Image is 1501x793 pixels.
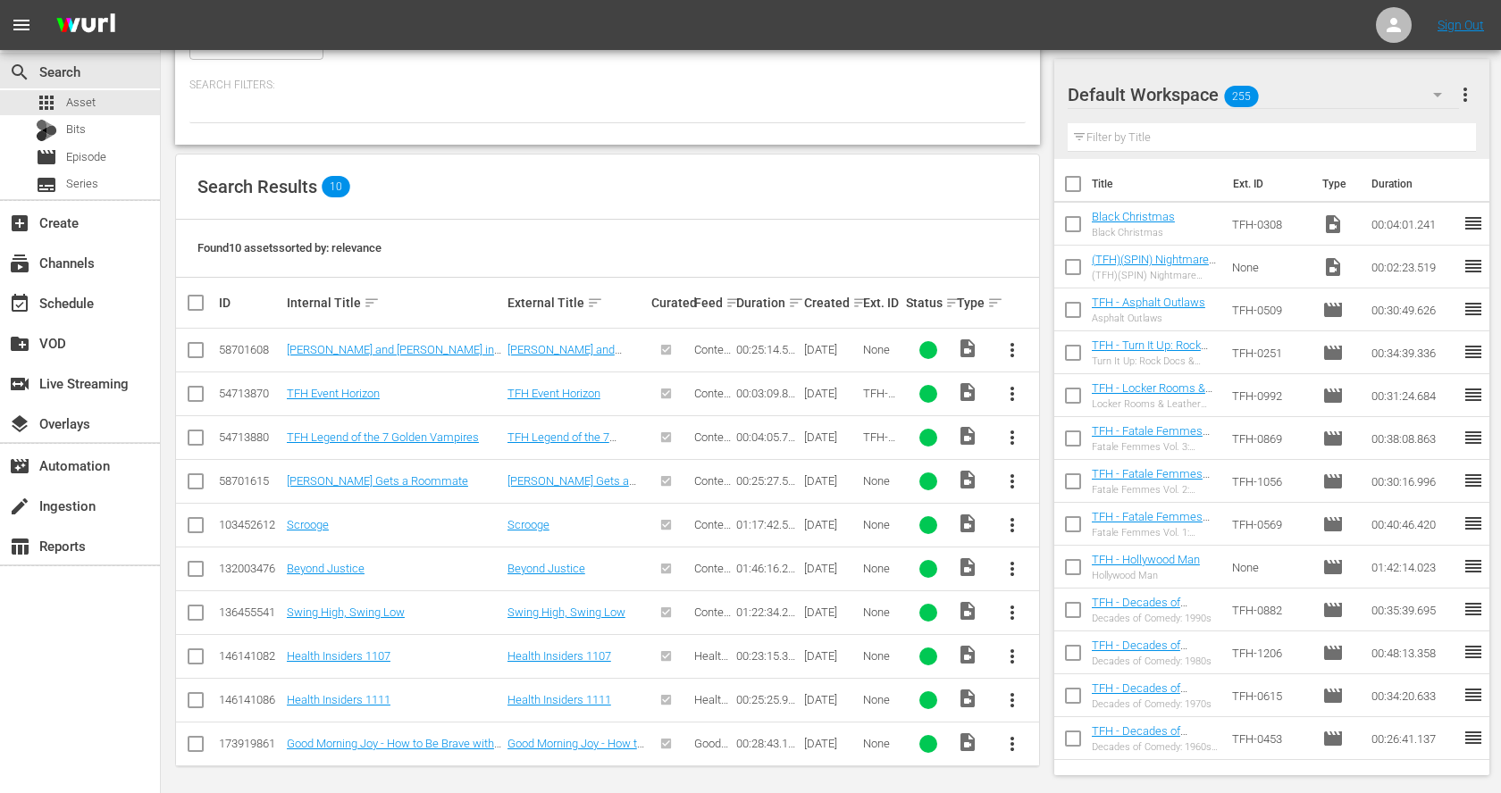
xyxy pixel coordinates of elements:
span: Content [694,562,731,588]
a: TFH - Fatale Femmes Vol. 3: Daughters of Darkness [1092,424,1210,464]
td: TFH-1206 [1225,631,1314,674]
a: TFH - Decades of Comedy: 1970s [1092,681,1187,708]
span: Episode [66,148,106,166]
span: Episode [1322,556,1344,578]
span: Series [36,174,57,196]
span: Content [694,387,731,413]
a: [PERSON_NAME] and [PERSON_NAME] in [GEOGRAPHIC_DATA] [507,343,622,383]
span: reorder [1463,470,1484,491]
td: TFH-1056 [1225,460,1314,503]
div: [DATE] [804,518,858,531]
span: Video [957,381,978,403]
td: TFH-0569 [1225,503,1314,546]
a: Sign Out [1438,18,1484,32]
span: Found 10 assets sorted by: relevance [197,241,382,255]
span: Episode [1322,385,1344,406]
span: Episode [1322,642,1344,664]
td: 00:30:49.626 [1364,288,1463,331]
p: Search Filters: [189,78,1026,93]
span: Content [694,430,731,457]
td: TFH-0992 [1225,374,1314,417]
span: more_vert [1455,84,1476,105]
span: more_vert [1002,689,1023,711]
a: Swing High, Swing Low [507,605,625,619]
a: Good Morning Joy - How to Be Brave with [PERSON_NAME] [287,737,501,764]
span: Asset [36,92,57,113]
div: 01:46:16.224 [736,562,799,575]
a: TFH - Decades of Comedy: 1960s Vol. 2 [1092,724,1201,751]
a: Health Insiders 1111 [507,693,611,706]
span: Episode [1322,428,1344,449]
div: Default Workspace [1068,70,1459,120]
div: None [863,474,900,488]
span: sort [725,295,742,311]
span: TFH-1251 [863,387,895,413]
span: more_vert [1002,733,1023,755]
span: more_vert [1002,558,1023,580]
div: None [863,693,900,706]
button: more_vert [991,635,1034,678]
div: 58701615 [219,474,281,488]
td: None [1225,546,1314,588]
div: Decades of Comedy: 1960s Vol. 2 [1092,741,1219,753]
div: 01:22:34.283 [736,605,799,619]
div: 103452612 [219,518,281,531]
div: Decades of Comedy: 1990s [1092,613,1219,624]
span: reorder [1463,255,1484,277]
td: TFH-0251 [1225,331,1314,374]
div: 00:04:05.787 [736,430,799,444]
div: 136455541 [219,605,281,619]
div: Decades of Comedy: 1970s [1092,698,1219,710]
span: sort [364,295,380,311]
div: [DATE] [804,737,858,750]
span: Search Results [197,176,317,197]
div: 54713880 [219,430,281,444]
td: 00:35:39.695 [1364,588,1463,631]
span: Episode [36,146,57,168]
span: more_vert [1002,646,1023,667]
a: [PERSON_NAME] Gets a Roommate [507,474,636,501]
a: Scrooge [507,518,549,531]
span: sort [788,295,804,311]
span: Asset [66,94,96,112]
span: Video [957,731,978,753]
span: reorder [1463,727,1484,748]
span: Content [694,474,731,501]
button: more_vert [1455,73,1476,116]
button: more_vert [991,504,1034,547]
span: Channels [9,253,30,274]
span: Video [957,688,978,709]
div: 00:28:43.188 [736,737,799,750]
span: Video [957,338,978,359]
a: TFH - Decades of Comedy: 1990s [1092,596,1187,622]
a: TFH Event Horizon [287,387,380,400]
a: TFH - Fatale Femmes Vol. 2: Seductive & Destructive [1092,467,1210,507]
a: Beyond Justice [507,562,585,575]
a: Scrooge [287,518,329,531]
a: TFH - Turn It Up: Rock Docs & Amped-Up Movies [1092,338,1208,379]
td: TFH-0615 [1225,674,1314,717]
div: Decades of Comedy: 1980s [1092,655,1219,667]
span: Live Streaming [9,373,30,395]
div: Curated [651,296,688,310]
div: 173919861 [219,737,281,750]
span: sort [852,295,868,311]
div: 01:17:42.552 [736,518,799,531]
span: Content [694,518,731,545]
span: more_vert [1002,602,1023,623]
span: Episode [1322,513,1344,535]
div: 00:25:25.924 [736,693,799,706]
span: Video [1322,256,1344,278]
span: Video [957,600,978,622]
span: menu [11,14,32,36]
div: None [863,737,900,750]
span: Video [957,425,978,447]
span: reorder [1463,427,1484,448]
span: Video [1322,213,1344,235]
td: 00:04:01.241 [1364,203,1463,246]
span: Content [694,343,731,370]
div: Ext. ID [863,296,900,310]
td: TFH-0882 [1225,588,1314,631]
td: 00:34:39.336 [1364,331,1463,374]
div: (TFH)(SPIN) Nightmare Before Christmas [1092,270,1219,281]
